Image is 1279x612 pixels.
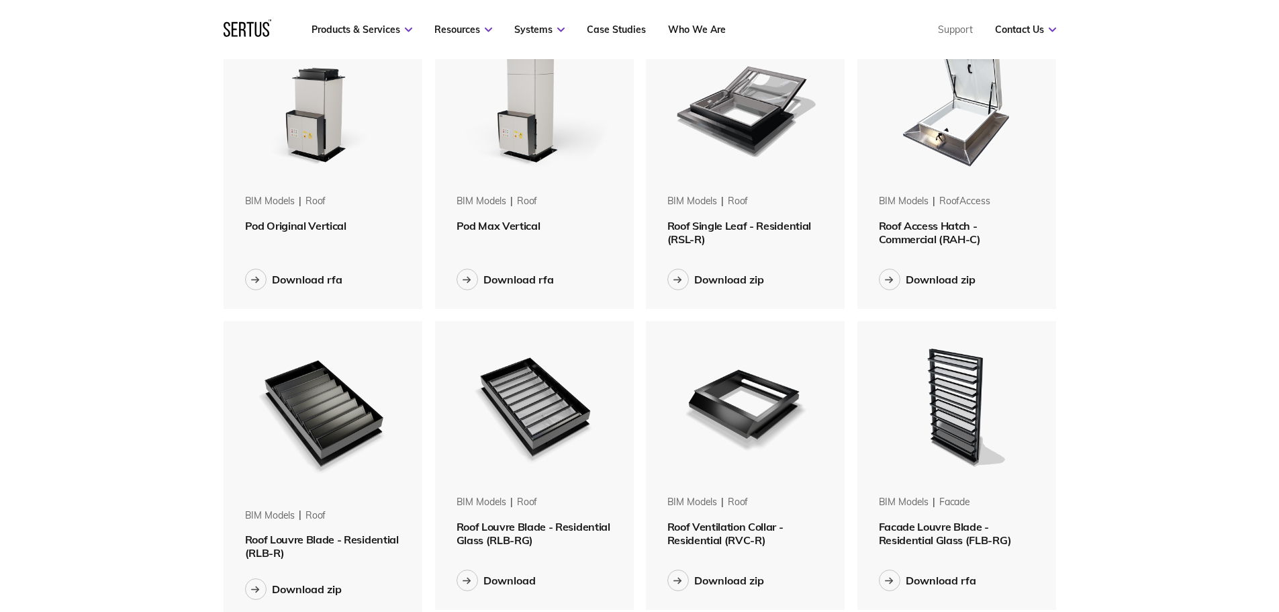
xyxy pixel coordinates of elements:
[879,570,976,591] button: Download rfa
[517,496,537,509] div: roof
[995,24,1056,36] a: Contact Us
[245,269,342,290] button: Download rfa
[272,273,342,286] div: Download rfa
[483,273,554,286] div: Download rfa
[1037,456,1279,612] iframe: Chat Widget
[457,219,540,232] span: Pod Max Vertical
[667,219,811,246] span: Roof Single Leaf - Residential (RSL-R)
[514,24,565,36] a: Systems
[483,574,536,587] div: Download
[245,509,295,523] div: BIM Models
[667,570,764,591] button: Download zip
[879,496,929,509] div: BIM Models
[457,269,554,290] button: Download rfa
[668,24,726,36] a: Who We Are
[938,24,973,36] a: Support
[728,496,748,509] div: roof
[312,24,412,36] a: Products & Services
[305,509,326,523] div: roof
[517,195,537,208] div: roof
[879,195,929,208] div: BIM Models
[434,24,492,36] a: Resources
[906,273,976,286] div: Download zip
[272,582,342,596] div: Download zip
[667,195,718,208] div: BIM Models
[457,520,610,547] span: Roof Louvre Blade - Residential Glass (RLB-RG)
[245,533,399,560] span: Roof Louvre Blade - Residential (RLB-R)
[728,195,748,208] div: roof
[879,269,976,290] button: Download zip
[457,496,507,509] div: BIM Models
[587,24,646,36] a: Case Studies
[245,578,342,600] button: Download zip
[245,219,346,232] span: Pod Original Vertical
[694,273,764,286] div: Download zip
[694,574,764,587] div: Download zip
[457,195,507,208] div: BIM Models
[457,570,536,591] button: Download
[667,496,718,509] div: BIM Models
[305,195,326,208] div: roof
[879,219,981,246] span: Roof Access Hatch - Commercial (RAH-C)
[245,195,295,208] div: BIM Models
[939,496,970,509] div: facade
[906,574,976,587] div: Download rfa
[667,520,784,547] span: Roof Ventilation Collar - Residential (RVC-R)
[879,520,1012,547] span: Facade Louvre Blade - Residential Glass (FLB-RG)
[667,269,764,290] button: Download zip
[939,195,990,208] div: roofAccess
